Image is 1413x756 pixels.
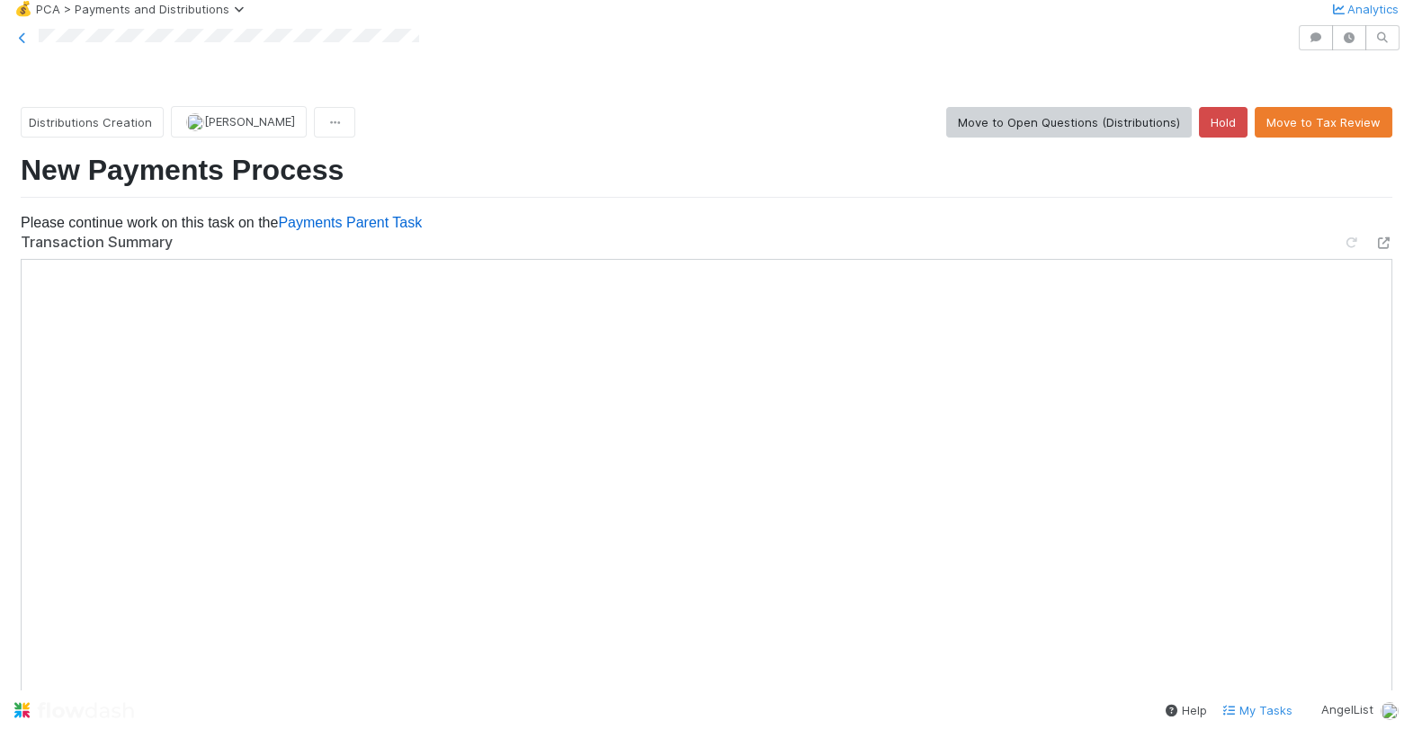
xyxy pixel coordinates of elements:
span: [PERSON_NAME] [204,114,295,129]
span: My Tasks [1221,703,1292,717]
button: Move to Open Questions (Distributions) [946,107,1192,138]
img: avatar_87e1a465-5456-4979-8ac4-f0cdb5bbfe2d.png [1381,702,1399,720]
img: logo-inverted-e16ddd16eac7371096b0.svg [14,695,134,725]
button: Move to Tax Review [1255,107,1392,138]
button: Distributions Creation [21,107,164,138]
img: avatar_87e1a465-5456-4979-8ac4-f0cdb5bbfe2d.png [186,113,204,131]
span: Distributions Creation [29,115,152,129]
a: Payments Parent Task [278,215,422,230]
p: Please continue work on this task on the [21,212,1392,234]
button: Hold [1199,107,1248,138]
h1: New Payments Process [21,152,1392,198]
a: Analytics [1329,2,1399,16]
h5: Transaction Summary [21,234,173,252]
span: PCA > Payments and Distributions [36,2,251,16]
a: My Tasks [1221,701,1292,719]
div: Help [1164,701,1207,719]
span: 💰 [14,1,32,16]
button: [PERSON_NAME] [171,106,307,138]
span: AngelList [1321,702,1373,716]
